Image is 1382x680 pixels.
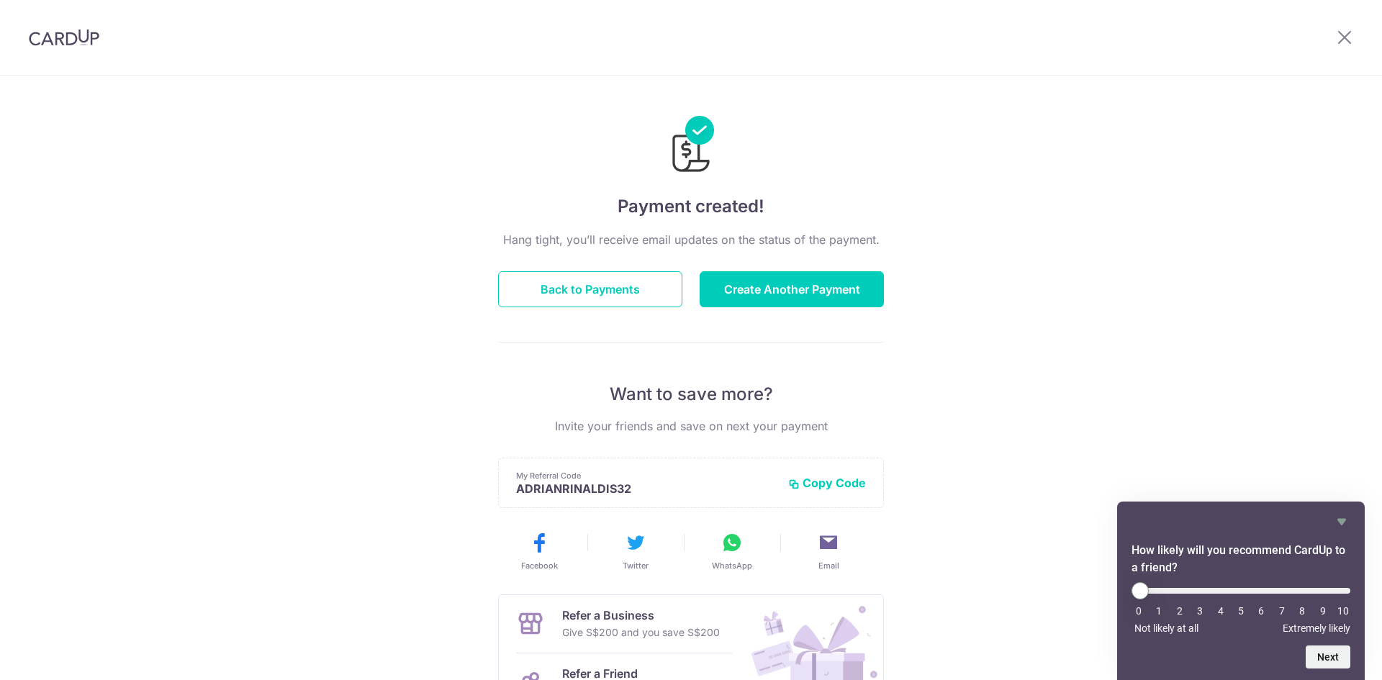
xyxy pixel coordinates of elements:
li: 1 [1152,605,1166,617]
p: ADRIANRINALDIS32 [516,481,777,496]
h2: How likely will you recommend CardUp to a friend? Select an option from 0 to 10, with 0 being Not... [1132,542,1350,576]
button: Create Another Payment [700,271,884,307]
li: 10 [1336,605,1350,617]
span: Not likely at all [1134,622,1198,634]
li: 3 [1193,605,1207,617]
button: Next question [1306,645,1350,668]
li: 6 [1254,605,1268,617]
div: How likely will you recommend CardUp to a friend? Select an option from 0 to 10, with 0 being Not... [1132,582,1350,634]
li: 4 [1214,605,1228,617]
span: Facebook [521,560,558,571]
li: 0 [1132,605,1146,617]
li: 2 [1173,605,1187,617]
li: 8 [1295,605,1309,617]
p: Want to save more? [498,383,884,406]
p: Refer a Business [562,607,720,624]
span: Email [818,560,839,571]
div: How likely will you recommend CardUp to a friend? Select an option from 0 to 10, with 0 being Not... [1132,513,1350,668]
li: 7 [1275,605,1289,617]
p: Hang tight, you’ll receive email updates on the status of the payment. [498,231,884,248]
button: Hide survey [1333,513,1350,530]
button: Facebook [497,531,582,571]
span: Twitter [623,560,649,571]
span: WhatsApp [712,560,752,571]
p: Give S$200 and you save S$200 [562,624,720,641]
span: Extremely likely [1283,622,1350,634]
button: WhatsApp [690,531,774,571]
img: CardUp [29,29,99,46]
li: 9 [1316,605,1330,617]
li: 5 [1234,605,1248,617]
button: Copy Code [788,476,866,490]
img: Payments [668,116,714,176]
button: Email [786,531,871,571]
button: Twitter [593,531,678,571]
p: Invite your friends and save on next your payment [498,417,884,435]
button: Back to Payments [498,271,682,307]
h4: Payment created! [498,194,884,219]
p: My Referral Code [516,470,777,481]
